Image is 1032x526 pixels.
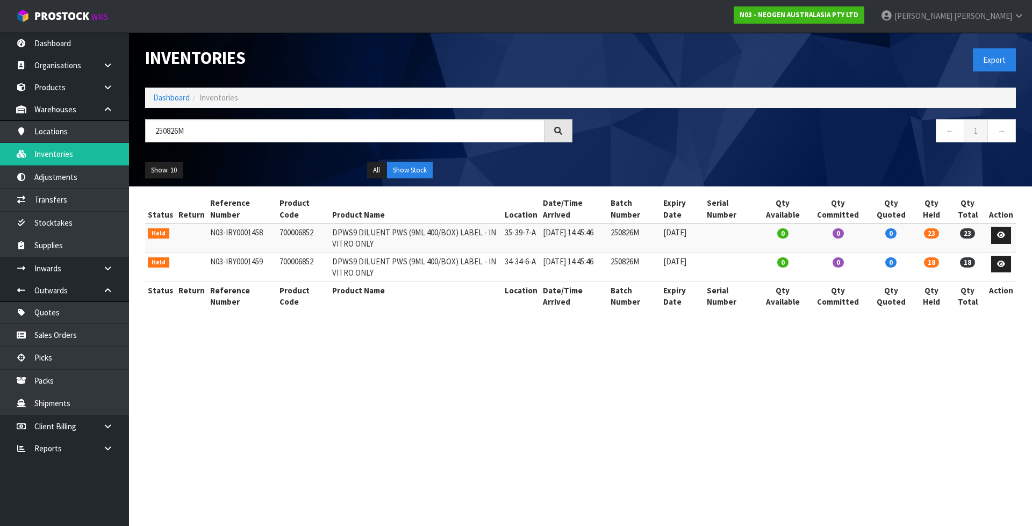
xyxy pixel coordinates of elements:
th: Location [502,282,540,310]
a: → [987,119,1016,142]
span: 23 [924,228,939,239]
strong: N03 - NEOGEN AUSTRALASIA PTY LTD [740,10,858,19]
th: Serial Number [704,194,757,224]
h1: Inventories [145,48,572,68]
th: Serial Number [704,282,757,310]
td: N03-IRY0001459 [207,253,277,282]
th: Product Name [329,282,503,310]
span: [PERSON_NAME] [954,11,1012,21]
span: [PERSON_NAME] [894,11,952,21]
td: N03-IRY0001458 [207,224,277,253]
th: Qty Committed [808,194,868,224]
th: Product Name [329,194,503,224]
th: Qty Total [949,194,986,224]
th: Date/Time Arrived [540,194,608,224]
td: 34-34-6-A [502,253,540,282]
small: WMS [91,12,108,22]
button: Export [973,48,1016,71]
button: Show: 10 [145,162,183,179]
nav: Page navigation [589,119,1016,146]
th: Qty Quoted [868,282,914,310]
th: Action [986,194,1016,224]
th: Product Code [277,282,329,310]
th: Action [986,282,1016,310]
th: Status [145,194,176,224]
td: [DATE] 14:45:46 [540,224,608,253]
th: Reference Number [207,194,277,224]
th: Qty Available [757,282,808,310]
span: 18 [960,257,975,268]
a: 1 [964,119,988,142]
th: Qty Quoted [868,194,914,224]
th: Qty Total [949,282,986,310]
span: ProStock [34,9,89,23]
th: Status [145,282,176,310]
button: Show Stock [387,162,433,179]
span: [DATE] [663,227,686,237]
td: 250826M [608,253,661,282]
span: Held [148,257,169,268]
a: ← [936,119,964,142]
span: 0 [885,257,897,268]
span: 0 [885,228,897,239]
td: DPWS9 DILUENT PWS (9ML 400/BOX) LABEL - IN VITRO ONLY [329,224,503,253]
span: Inventories [199,92,238,103]
th: Batch Number [608,282,661,310]
td: 700006852 [277,253,329,282]
th: Reference Number [207,282,277,310]
span: 23 [960,228,975,239]
th: Qty Held [914,282,949,310]
th: Qty Available [757,194,808,224]
span: 0 [777,257,789,268]
a: N03 - NEOGEN AUSTRALASIA PTY LTD [734,6,864,24]
th: Return [176,282,207,310]
th: Qty Held [914,194,949,224]
a: Dashboard [153,92,190,103]
th: Location [502,194,540,224]
span: 18 [924,257,939,268]
td: 700006852 [277,224,329,253]
th: Return [176,194,207,224]
span: [DATE] [663,256,686,266]
td: [DATE] 14:45:46 [540,253,608,282]
input: Search inventories [145,119,544,142]
td: 250826M [608,224,661,253]
td: 35-39-7-A [502,224,540,253]
span: 0 [833,257,844,268]
th: Qty Committed [808,282,868,310]
th: Date/Time Arrived [540,282,608,310]
span: 0 [777,228,789,239]
td: DPWS9 DILUENT PWS (9ML 400/BOX) LABEL - IN VITRO ONLY [329,253,503,282]
button: All [367,162,386,179]
th: Expiry Date [661,194,704,224]
span: 0 [833,228,844,239]
th: Product Code [277,194,329,224]
th: Expiry Date [661,282,704,310]
img: cube-alt.png [16,9,30,23]
span: Held [148,228,169,239]
th: Batch Number [608,194,661,224]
